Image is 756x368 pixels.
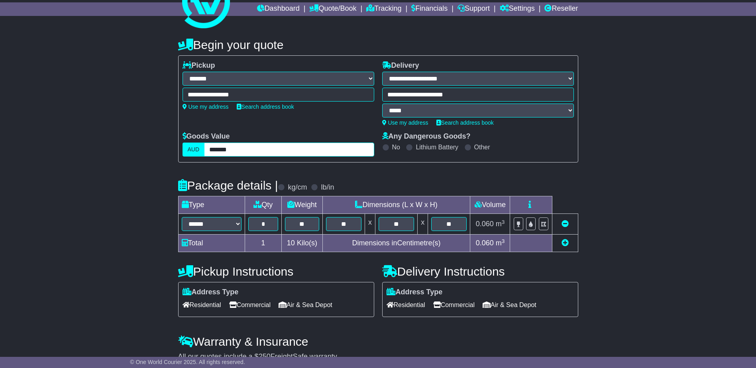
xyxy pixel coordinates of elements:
a: Financials [411,2,448,16]
a: Search address book [436,119,494,126]
h4: Delivery Instructions [382,265,578,278]
h4: Package details | [178,179,278,192]
a: Support [458,2,490,16]
td: Volume [470,196,510,214]
a: Reseller [544,2,578,16]
span: m [496,239,505,247]
span: Air & Sea Depot [279,299,332,311]
sup: 3 [502,238,505,244]
label: Address Type [183,288,239,297]
span: 250 [259,352,271,360]
a: Add new item [562,239,569,247]
td: Dimensions in Centimetre(s) [322,235,470,252]
td: Total [178,235,245,252]
label: AUD [183,143,205,157]
td: Dimensions (L x W x H) [322,196,470,214]
label: kg/cm [288,183,307,192]
h4: Warranty & Insurance [178,335,578,348]
label: Other [474,143,490,151]
a: Remove this item [562,220,569,228]
label: Pickup [183,61,215,70]
span: 10 [287,239,295,247]
label: Address Type [387,288,443,297]
span: Residential [183,299,221,311]
a: Dashboard [257,2,300,16]
td: Weight [282,196,323,214]
label: Goods Value [183,132,230,141]
span: 0.060 [476,220,494,228]
a: Use my address [183,104,229,110]
span: Residential [387,299,425,311]
span: Commercial [229,299,271,311]
a: Tracking [366,2,401,16]
h4: Pickup Instructions [178,265,374,278]
a: Search address book [237,104,294,110]
label: Delivery [382,61,419,70]
td: Qty [245,196,282,214]
a: Use my address [382,119,428,126]
label: Lithium Battery [416,143,458,151]
td: x [418,214,428,235]
label: No [392,143,400,151]
span: m [496,220,505,228]
sup: 3 [502,219,505,225]
span: Air & Sea Depot [483,299,536,311]
span: 0.060 [476,239,494,247]
label: Any Dangerous Goods? [382,132,471,141]
td: Type [178,196,245,214]
td: 1 [245,235,282,252]
td: x [365,214,375,235]
span: Commercial [433,299,475,311]
a: Quote/Book [309,2,356,16]
div: All our quotes include a $ FreightSafe warranty. [178,352,578,361]
td: Kilo(s) [282,235,323,252]
a: Settings [500,2,535,16]
span: © One World Courier 2025. All rights reserved. [130,359,245,365]
h4: Begin your quote [178,38,578,51]
label: lb/in [321,183,334,192]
